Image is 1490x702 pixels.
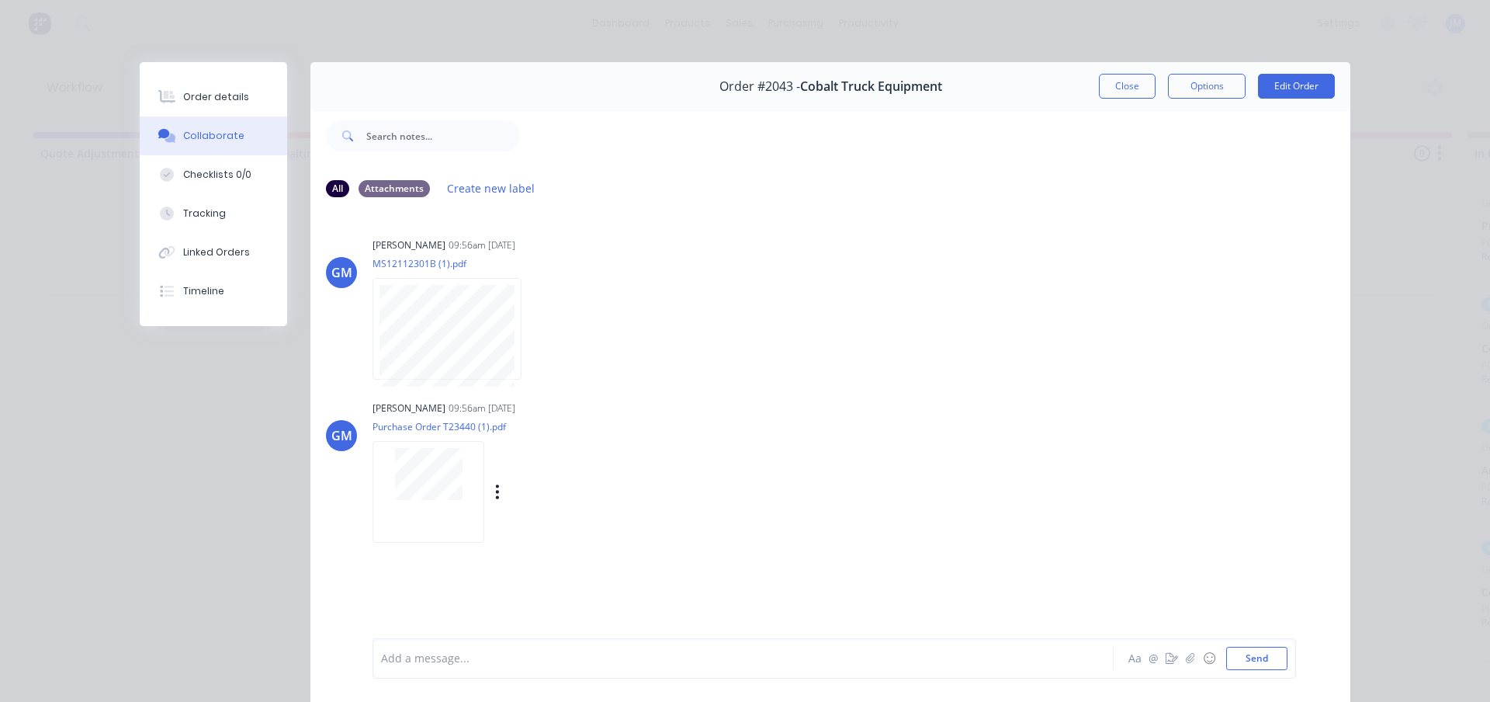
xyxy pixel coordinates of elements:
[183,90,249,104] div: Order details
[366,120,520,151] input: Search notes...
[140,78,287,116] button: Order details
[140,155,287,194] button: Checklists 0/0
[326,180,349,197] div: All
[372,238,445,252] div: [PERSON_NAME]
[331,263,352,282] div: GM
[449,401,515,415] div: 09:56am [DATE]
[1258,74,1335,99] button: Edit Order
[372,401,445,415] div: [PERSON_NAME]
[800,79,942,94] span: Cobalt Truck Equipment
[140,272,287,311] button: Timeline
[439,178,543,199] button: Create new label
[183,168,251,182] div: Checklists 0/0
[1125,649,1144,668] button: Aa
[183,129,244,143] div: Collaborate
[359,180,430,197] div: Attachments
[183,284,224,298] div: Timeline
[331,426,352,445] div: GM
[719,79,800,94] span: Order #2043 -
[183,245,250,259] div: Linked Orders
[449,238,515,252] div: 09:56am [DATE]
[372,420,657,433] p: Purchase Order T23440 (1).pdf
[140,233,287,272] button: Linked Orders
[1168,74,1246,99] button: Options
[372,257,537,270] p: MS12112301B (1).pdf
[1200,649,1218,668] button: ☺
[1226,647,1287,670] button: Send
[140,116,287,155] button: Collaborate
[140,194,287,233] button: Tracking
[1144,649,1163,668] button: @
[1099,74,1156,99] button: Close
[183,207,226,221] div: Tracking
